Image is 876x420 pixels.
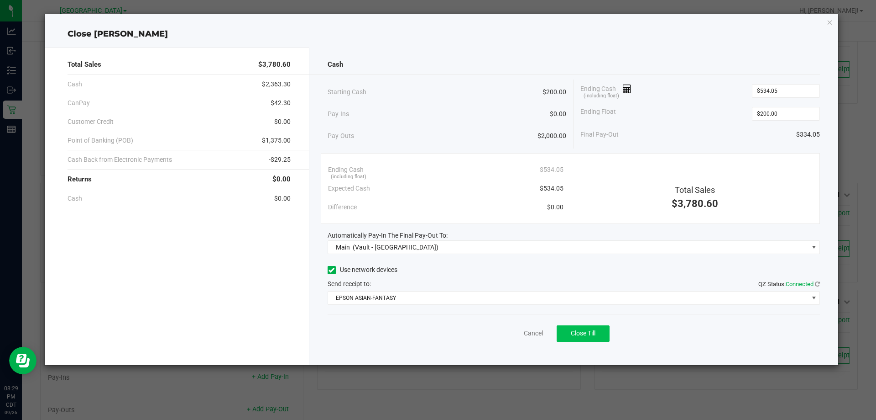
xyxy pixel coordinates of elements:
span: Close Till [571,330,595,337]
span: $0.00 [550,109,566,119]
span: Pay-Ins [328,109,349,119]
span: Ending Float [580,107,616,121]
span: $534.05 [540,165,563,175]
span: $42.30 [271,98,291,108]
span: Send receipt to: [328,280,371,287]
span: (Vault - [GEOGRAPHIC_DATA]) [353,244,438,251]
span: Expected Cash [328,184,370,193]
span: $0.00 [274,194,291,203]
span: Main [336,244,350,251]
span: $1,375.00 [262,136,291,145]
span: Point of Banking (POB) [68,136,133,145]
span: $534.05 [540,184,563,193]
span: Cash [68,194,82,203]
button: Close Till [557,325,610,342]
span: Automatically Pay-In The Final Pay-Out To: [328,232,448,239]
span: $3,780.60 [258,59,291,70]
div: Returns [68,170,291,189]
iframe: Resource center [9,347,36,374]
span: CanPay [68,98,90,108]
span: Connected [786,281,813,287]
span: EPSON ASIAN-FANTASY [328,292,808,304]
span: -$29.25 [269,155,291,165]
span: $2,000.00 [537,131,566,141]
span: Total Sales [675,185,715,195]
span: $0.00 [547,202,563,212]
div: Close [PERSON_NAME] [45,28,839,40]
span: Pay-Outs [328,131,354,141]
span: (including float) [584,92,619,100]
span: $2,363.30 [262,80,291,89]
span: $0.00 [274,117,291,127]
span: $200.00 [542,87,566,97]
span: Ending Cash [328,165,364,175]
span: Final Pay-Out [580,130,619,139]
span: $334.05 [796,130,820,139]
span: Cash Back from Electronic Payments [68,155,172,165]
span: $0.00 [272,174,291,185]
span: QZ Status: [758,281,820,287]
span: Difference [328,202,357,212]
span: Total Sales [68,59,101,70]
span: (including float) [331,173,366,181]
span: Cash [328,59,343,70]
span: Customer Credit [68,117,114,127]
span: $3,780.60 [672,198,718,209]
span: Cash [68,80,82,89]
label: Use network devices [328,265,397,275]
span: Ending Cash [580,84,631,98]
a: Cancel [524,329,543,338]
span: Starting Cash [328,87,366,97]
